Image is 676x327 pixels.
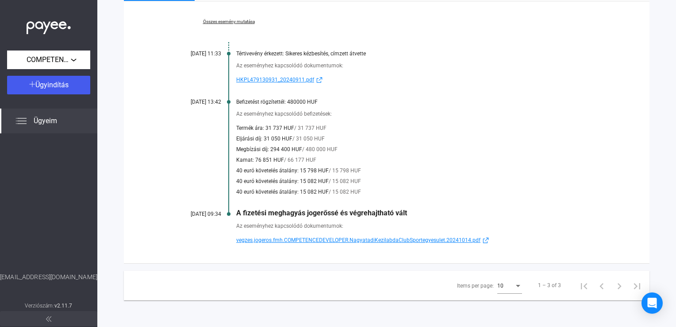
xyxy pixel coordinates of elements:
span: 10 [497,283,503,289]
img: arrow-double-left-grey.svg [46,316,51,322]
span: Ügyeim [34,116,57,126]
div: Az eseményhez kapcsolódó dokumentumok: [236,222,605,230]
div: Tértivevény érkezett: Sikeres kézbesítés, címzett átvette [236,51,605,57]
div: Open Intercom Messenger [641,292,663,314]
div: Az eseményhez kapcsolódó befizetések: [236,109,605,118]
span: / 15 082 HUF [329,187,361,197]
a: HKPL479130931_20240911.pdfexternal-link-blue [236,74,605,85]
strong: v2.11.7 [54,303,73,309]
button: COMPETENCE DEVELOPER Kft. [7,51,90,69]
span: HKPL479130931_20240911.pdf [236,74,314,85]
button: Ügyindítás [7,76,90,94]
div: Befizetést rögzítettél: 480000 HUF [236,99,605,105]
div: A fizetési meghagyás jogerőssé és végrehajtható vált [236,209,605,217]
span: 40 euró követelés átalány: 15 798 HUF [236,165,329,176]
span: / 31 737 HUF [294,123,326,133]
mat-select: Items per page: [497,280,522,291]
span: 40 euró követelés átalány: 15 082 HUF [236,187,329,197]
span: / 31 050 HUF [292,133,325,144]
div: [DATE] 11:33 [168,51,221,57]
span: Termék ára: 31 737 HUF [236,123,294,133]
span: COMPETENCE DEVELOPER Kft. [27,54,71,65]
span: / 66 177 HUF [284,155,316,165]
button: First page [575,276,593,294]
button: Last page [628,276,646,294]
button: Next page [611,276,628,294]
span: Megbízási díj: 294 400 HUF [236,144,302,155]
span: / 480 000 HUF [302,144,338,155]
img: external-link-blue [480,237,491,244]
a: Összes esemény mutatása [168,19,289,24]
span: / 15 082 HUF [329,176,361,187]
div: [DATE] 13:42 [168,99,221,105]
span: Eljárási díj: 31 050 HUF [236,133,292,144]
a: vegzes.jogeros.fmh.COMPETENCEDEVELOPER.NagyatadiKezilabdaClubSportegyesulet.20241014.pdfexternal-... [236,235,605,245]
img: list.svg [16,116,27,126]
div: 1 – 3 of 3 [538,280,561,291]
span: Kamat: 76 851 HUF [236,155,284,165]
div: [DATE] 09:34 [168,211,221,217]
span: Ügyindítás [35,81,69,89]
div: Az eseményhez kapcsolódó dokumentumok: [236,61,605,70]
img: white-payee-white-dot.svg [27,16,71,35]
img: external-link-blue [314,77,325,83]
button: Previous page [593,276,611,294]
span: vegzes.jogeros.fmh.COMPETENCEDEVELOPER.NagyatadiKezilabdaClubSportegyesulet.20241014.pdf [236,235,480,245]
span: / 15 798 HUF [329,165,361,176]
img: plus-white.svg [29,81,35,87]
span: 40 euró követelés átalány: 15 082 HUF [236,176,329,187]
div: Items per page: [457,280,494,291]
